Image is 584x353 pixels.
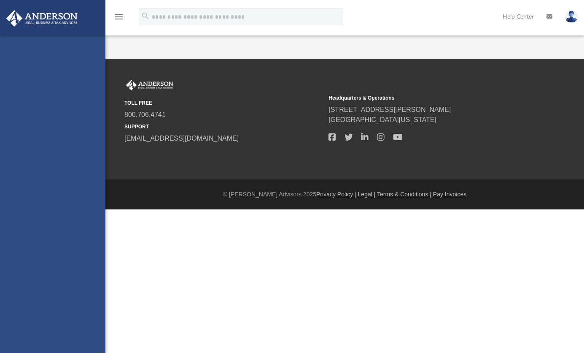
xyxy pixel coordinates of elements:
a: menu [114,16,124,22]
img: Anderson Advisors Platinum Portal [124,80,175,91]
small: Headquarters & Operations [328,94,527,102]
img: Anderson Advisors Platinum Portal [4,10,80,27]
i: menu [114,12,124,22]
small: SUPPORT [124,123,323,130]
small: TOLL FREE [124,99,323,107]
a: Pay Invoices [433,191,466,198]
a: [GEOGRAPHIC_DATA][US_STATE] [328,116,436,123]
a: [EMAIL_ADDRESS][DOMAIN_NAME] [124,135,239,142]
a: Legal | [358,191,376,198]
a: Privacy Policy | [316,191,356,198]
i: search [141,11,150,21]
img: User Pic [565,11,578,23]
a: [STREET_ADDRESS][PERSON_NAME] [328,106,451,113]
div: © [PERSON_NAME] Advisors 2025 [105,190,584,199]
a: 800.706.4741 [124,111,166,118]
a: Terms & Conditions | [377,191,431,198]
